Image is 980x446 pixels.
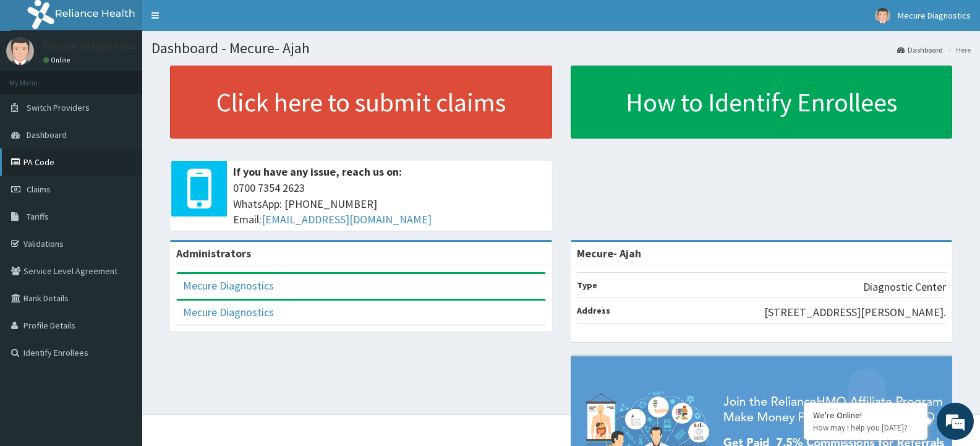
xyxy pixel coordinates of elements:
[6,37,34,65] img: User Image
[262,212,432,226] a: [EMAIL_ADDRESS][DOMAIN_NAME]
[813,422,918,433] p: How may I help you today?
[6,307,236,350] textarea: Type your message and hit 'Enter'
[863,279,946,295] p: Diagnostic Center
[944,45,971,55] li: Here
[72,140,171,265] span: We're online!
[27,102,90,113] span: Switch Providers
[183,278,274,293] a: Mecure Diagnostics
[64,69,208,85] div: Chat with us now
[23,62,50,93] img: d_794563401_company_1708531726252_794563401
[27,129,67,140] span: Dashboard
[43,56,73,64] a: Online
[577,305,610,316] b: Address
[233,180,546,228] span: 0700 7354 2623 WhatsApp: [PHONE_NUMBER] Email:
[176,246,251,260] b: Administrators
[875,8,890,24] img: User Image
[898,10,971,21] span: Mecure Diagnostics
[27,184,51,195] span: Claims
[203,6,232,36] div: Minimize live chat window
[577,280,597,291] b: Type
[183,305,274,319] a: Mecure Diagnostics
[897,45,943,55] a: Dashboard
[577,246,641,260] strong: Mecure- Ajah
[233,165,402,179] b: If you have any issue, reach us on:
[571,66,953,139] a: How to Identify Enrollees
[764,304,946,320] p: [STREET_ADDRESS][PERSON_NAME].
[151,40,971,56] h1: Dashboard - Mecure- Ajah
[43,40,137,51] p: Mecure Diagnostics
[27,211,49,222] span: Tariffs
[813,410,918,421] div: We're Online!
[170,66,552,139] a: Click here to submit claims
